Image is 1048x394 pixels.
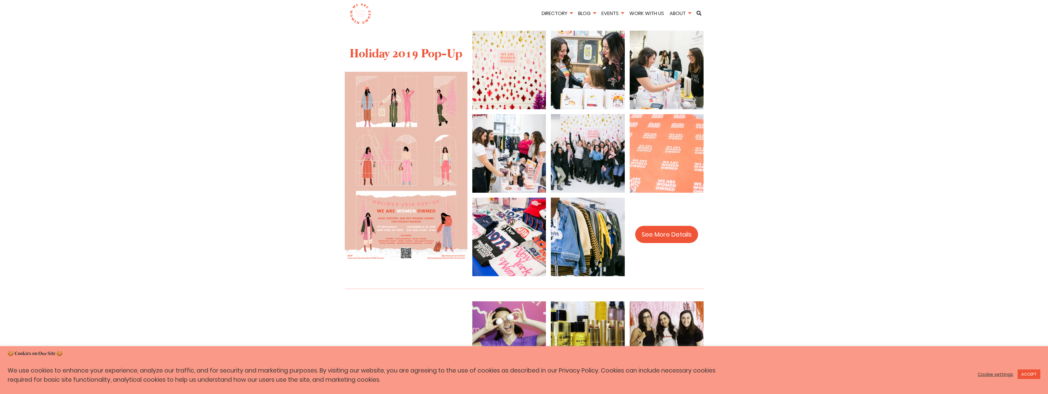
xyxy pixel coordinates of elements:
[539,10,575,17] a: Directory
[539,10,575,18] li: Directory
[599,10,626,17] a: Events
[350,3,371,25] img: logo
[576,10,598,18] li: Blog
[978,372,1013,377] a: Cookie settings
[694,11,704,16] a: Search
[8,350,1040,357] h5: 🍪 Cookies on Our Site 🍪
[350,46,462,62] a: Holiday 2019 Pop-Up
[599,10,626,18] li: Events
[627,10,666,17] a: Work With Us
[667,10,693,18] li: About
[8,366,731,385] p: We use cookies to enhance your experience, analyze our traffic, and for security and marketing pu...
[635,226,698,243] a: See More Details
[1018,369,1040,379] a: ACCEPT
[667,10,693,17] a: About
[576,10,598,17] a: Blog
